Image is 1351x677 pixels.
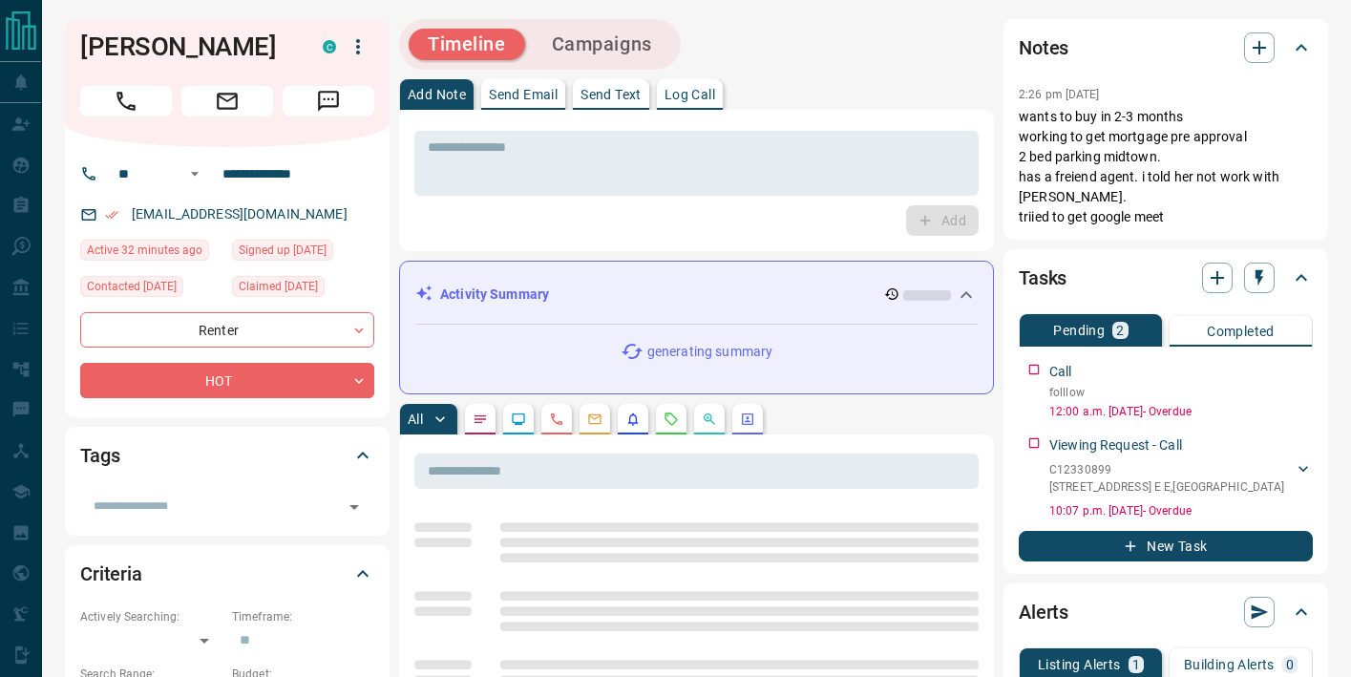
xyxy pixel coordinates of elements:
p: Pending [1053,324,1105,337]
div: condos.ca [323,40,336,53]
p: C12330899 [1049,461,1284,478]
div: Thu Mar 09 2023 [232,276,374,303]
h2: Notes [1019,32,1068,63]
h2: Criteria [80,559,142,589]
p: Timeframe: [232,608,374,625]
p: 0 [1286,658,1294,671]
p: Building Alerts [1184,658,1275,671]
div: HOT [80,363,374,398]
p: Log Call [665,88,715,101]
svg: Agent Actions [740,412,755,427]
p: All [408,413,423,426]
p: 12:00 a.m. [DATE] - Overdue [1049,403,1313,420]
button: Campaigns [533,29,671,60]
p: [STREET_ADDRESS] E E , [GEOGRAPHIC_DATA] [1049,478,1284,496]
div: Renter [80,312,374,348]
svg: Lead Browsing Activity [511,412,526,427]
p: folllow [1049,384,1313,401]
svg: Notes [473,412,488,427]
p: Actively Searching: [80,608,222,625]
p: 2 [1116,324,1124,337]
p: Viewing Request - Call [1049,435,1182,455]
div: Notes [1019,25,1313,71]
div: Tasks [1019,255,1313,301]
p: Send Email [489,88,558,101]
p: generating summary [647,342,772,362]
p: 2:26 pm [DATE] [1019,88,1100,101]
p: Listing Alerts [1038,658,1121,671]
p: Activity Summary [440,285,549,305]
h2: Alerts [1019,597,1068,627]
button: Open [183,162,206,185]
div: C12330899[STREET_ADDRESS] E E,[GEOGRAPHIC_DATA] [1049,457,1313,499]
span: Contacted [DATE] [87,277,177,296]
p: Send Text [581,88,642,101]
p: Call [1049,362,1072,382]
p: 1 [1132,658,1140,671]
svg: Email Verified [105,208,118,222]
button: Timeline [409,29,525,60]
h2: Tags [80,440,119,471]
button: Open [341,494,368,520]
p: Add Note [408,88,466,101]
svg: Opportunities [702,412,717,427]
div: Alerts [1019,589,1313,635]
h1: [PERSON_NAME] [80,32,294,62]
div: Criteria [80,551,374,597]
p: 10:07 p.m. [DATE] - Overdue [1049,502,1313,519]
span: Claimed [DATE] [239,277,318,296]
p: Completed [1207,325,1275,338]
button: New Task [1019,531,1313,561]
h2: Tasks [1019,263,1066,293]
svg: Emails [587,412,602,427]
svg: Listing Alerts [625,412,641,427]
p: wants to buy in 2-3 months working to get mortgage pre approval 2 bed parking midtown. has a frei... [1019,107,1313,227]
div: Thu Mar 09 2023 [80,276,222,303]
span: Active 32 minutes ago [87,241,202,260]
span: Call [80,86,172,116]
a: [EMAIL_ADDRESS][DOMAIN_NAME] [132,206,348,222]
div: Sun Aug 17 2025 [80,240,222,266]
div: Tags [80,433,374,478]
div: Mon Aug 15 2016 [232,240,374,266]
svg: Requests [664,412,679,427]
div: Activity Summary [415,277,978,312]
svg: Calls [549,412,564,427]
span: Signed up [DATE] [239,241,327,260]
span: Email [181,86,273,116]
span: Message [283,86,374,116]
